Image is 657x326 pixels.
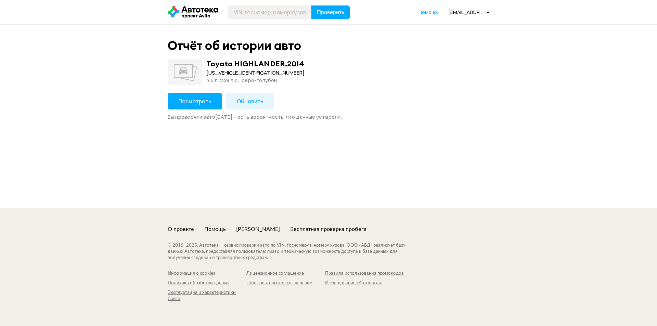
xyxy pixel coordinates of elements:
a: Помощь [418,9,438,16]
span: Обновить [237,97,263,105]
a: Помощь [204,225,226,233]
div: Toyota HIGHLANDER , 2014 [206,59,304,68]
button: Обновить [226,93,274,109]
div: 3.5 л, 249 л.c., серо-голубой [206,77,305,84]
a: Информация о cookies [168,271,246,277]
a: Правила использования промокодов [325,271,404,277]
a: Эксплуатация и характеристики Сайта [168,290,246,302]
a: О проекте [168,225,194,233]
div: [US_VEHICLE_IDENTIFICATION_NUMBER] [206,69,305,77]
a: Бесплатная проверка пробега [290,225,366,233]
div: © 2016– 2025 . Автотека — сервис проверки авто по VIN, госномеру и номеру кузова. ООО «АБД» реали... [168,243,419,261]
a: Политика обработки данных [168,280,246,286]
span: Проверить [317,10,344,15]
button: Проверить [311,5,350,19]
a: Лицензионное соглашение [246,271,325,277]
a: Исследование «Автостата» [325,280,404,286]
div: [EMAIL_ADDRESS][DOMAIN_NAME] [448,9,489,15]
span: Помощь [418,9,438,15]
a: [PERSON_NAME] [236,225,280,233]
a: Пользовательское соглашение [246,280,325,286]
span: Посмотреть [178,97,211,105]
input: VIN, госномер, номер кузова [228,5,312,19]
button: Посмотреть [168,93,222,109]
div: Вы проверяли авто [DATE] — есть вероятность, что данные устарели. [168,114,489,120]
div: Отчёт об истории авто [168,38,301,53]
